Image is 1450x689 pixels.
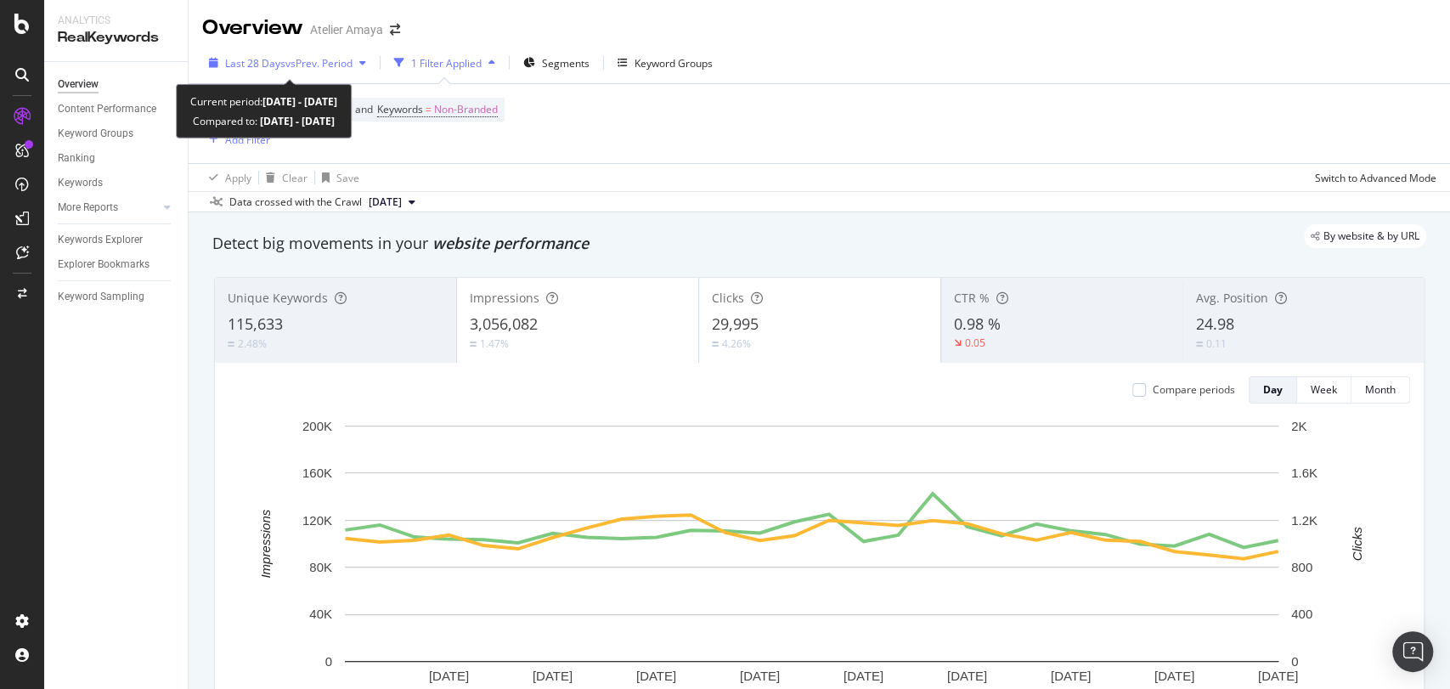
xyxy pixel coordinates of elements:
button: [DATE] [362,192,422,212]
span: 24.98 [1196,313,1234,334]
div: Keywords [58,174,103,192]
div: Overview [202,14,303,42]
div: Overview [58,76,99,93]
span: CTR % [954,290,990,306]
text: [DATE] [636,669,676,683]
div: 1 Filter Applied [411,56,482,71]
span: 115,633 [228,313,283,334]
a: Content Performance [58,100,176,118]
text: 400 [1291,607,1312,621]
div: Compare periods [1153,382,1235,397]
button: Month [1351,376,1410,404]
span: 0.98 % [954,313,1001,334]
span: Segments [542,56,590,71]
div: 4.26% [722,336,751,351]
div: Keywords Explorer [58,231,143,249]
text: 80K [309,560,332,574]
text: Impressions [258,509,273,578]
text: 800 [1291,560,1312,574]
span: = [426,102,432,116]
span: Keywords [377,102,423,116]
text: [DATE] [740,669,780,683]
text: [DATE] [1051,669,1091,683]
div: Content Performance [58,100,156,118]
text: 120K [302,513,332,528]
span: Avg. Position [1196,290,1268,306]
div: Open Intercom Messenger [1392,631,1433,672]
span: vs Prev. Period [285,56,353,71]
div: Day [1263,382,1283,397]
text: [DATE] [1154,669,1194,683]
span: By website & by URL [1323,231,1419,241]
div: 0.11 [1206,336,1227,351]
button: Save [315,164,359,191]
span: Unique Keywords [228,290,328,306]
div: Add Filter [225,133,270,147]
span: Non-Branded [434,98,498,121]
div: Atelier Amaya [310,21,383,38]
img: Equal [470,342,477,347]
div: 1.47% [480,336,509,351]
button: Keyword Groups [611,49,719,76]
div: 2.48% [238,336,267,351]
button: Week [1297,376,1351,404]
div: arrow-right-arrow-left [390,24,400,36]
text: 2K [1291,419,1306,433]
div: legacy label [1304,224,1426,248]
button: Switch to Advanced Mode [1308,164,1436,191]
button: Add Filter [202,129,270,150]
span: and [355,102,373,116]
div: Save [336,171,359,185]
div: Apply [225,171,251,185]
div: Analytics [58,14,174,28]
span: 29,995 [712,313,759,334]
div: Compared to: [193,111,335,131]
div: RealKeywords [58,28,174,48]
text: [DATE] [1258,669,1298,683]
a: Overview [58,76,176,93]
span: Last 28 Days [225,56,285,71]
text: 0 [1291,654,1298,669]
a: More Reports [58,199,159,217]
div: Data crossed with the Crawl [229,195,362,210]
text: 200K [302,419,332,433]
span: Impressions [470,290,539,306]
div: Keyword Sampling [58,288,144,306]
span: 2025 Sep. 6th [369,195,402,210]
div: Month [1365,382,1396,397]
button: Day [1249,376,1297,404]
div: Ranking [58,150,95,167]
img: Equal [712,342,719,347]
a: Keyword Sampling [58,288,176,306]
button: Apply [202,164,251,191]
text: 0 [325,654,332,669]
div: More Reports [58,199,118,217]
a: Explorer Bookmarks [58,256,176,274]
img: Equal [1196,342,1203,347]
div: Clear [282,171,307,185]
b: [DATE] - [DATE] [257,114,335,128]
div: 0.05 [965,336,985,350]
a: Keyword Groups [58,125,176,143]
img: Equal [228,342,234,347]
text: [DATE] [533,669,573,683]
div: Keyword Groups [635,56,713,71]
a: Ranking [58,150,176,167]
text: [DATE] [947,669,987,683]
a: Keywords [58,174,176,192]
div: Current period: [190,92,337,111]
button: 1 Filter Applied [387,49,502,76]
span: Clicks [712,290,744,306]
button: Clear [259,164,307,191]
button: Segments [516,49,596,76]
div: Keyword Groups [58,125,133,143]
text: 40K [309,607,332,621]
span: 3,056,082 [470,313,538,334]
text: [DATE] [429,669,469,683]
div: Explorer Bookmarks [58,256,150,274]
text: 1.6K [1291,466,1317,480]
text: Clicks [1349,526,1363,560]
div: Switch to Advanced Mode [1315,171,1436,185]
a: Keywords Explorer [58,231,176,249]
button: Last 28 DaysvsPrev. Period [202,49,373,76]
